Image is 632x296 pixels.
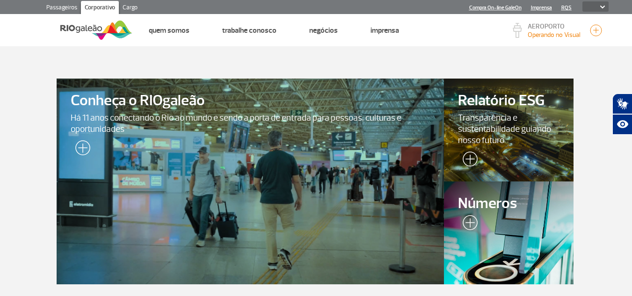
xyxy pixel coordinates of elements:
[222,26,276,35] a: Trabalhe Conosco
[149,26,189,35] a: Quem Somos
[531,5,552,11] a: Imprensa
[370,26,399,35] a: Imprensa
[71,112,430,135] span: Há 11 anos conectando o Rio ao mundo e sendo a porta de entrada para pessoas, culturas e oportuni...
[458,93,559,109] span: Relatório ESG
[71,93,430,109] span: Conheça o RIOgaleão
[309,26,338,35] a: Negócios
[458,195,559,212] span: Números
[612,94,632,135] div: Plugin de acessibilidade da Hand Talk.
[81,1,119,16] a: Corporativo
[528,30,581,40] p: Visibilidade de 10000m
[612,94,632,114] button: Abrir tradutor de língua de sinais.
[458,112,559,146] span: Transparência e sustentabilidade guiando nosso futuro
[444,79,573,181] a: Relatório ESGTransparência e sustentabilidade guiando nosso futuro
[43,1,81,16] a: Passageiros
[458,215,478,234] img: leia-mais
[561,5,572,11] a: RQS
[444,181,573,284] a: Números
[57,79,444,284] a: Conheça o RIOgaleãoHá 11 anos conectando o Rio ao mundo e sendo a porta de entrada para pessoas, ...
[119,1,141,16] a: Cargo
[71,140,90,159] img: leia-mais
[469,5,522,11] a: Compra On-line GaleOn
[458,152,478,170] img: leia-mais
[612,114,632,135] button: Abrir recursos assistivos.
[528,23,581,30] p: AEROPORTO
